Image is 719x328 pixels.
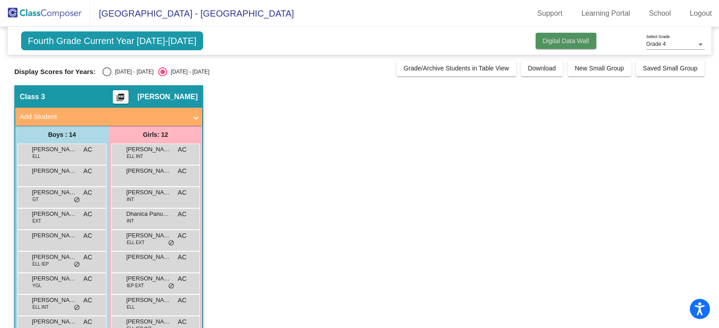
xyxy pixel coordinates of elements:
[20,92,45,101] span: Class 3
[32,261,49,267] span: ELL IEP
[32,196,39,203] span: GT
[32,304,49,311] span: ELL INT
[126,145,171,154] span: [PERSON_NAME] [PERSON_NAME]
[84,166,92,176] span: AC
[84,274,92,284] span: AC
[32,296,77,305] span: [PERSON_NAME] [PERSON_NAME]
[178,253,186,262] span: AC
[528,65,556,72] span: Download
[84,210,92,219] span: AC
[127,218,134,224] span: INT
[32,218,41,224] span: EXT
[138,92,198,101] span: [PERSON_NAME]
[543,37,589,44] span: Digital Data Wall
[126,210,171,219] span: Dhanica Panugaling
[568,60,631,76] button: New Small Group
[404,65,509,72] span: Grade/Archive Students in Table View
[127,196,134,203] span: INT
[178,145,186,154] span: AC
[636,60,705,76] button: Saved Small Group
[20,112,187,122] mat-panel-title: Add Student
[168,283,174,290] span: do_not_disturb_alt
[536,33,596,49] button: Digital Data Wall
[178,210,186,219] span: AC
[530,6,570,21] a: Support
[113,90,129,104] button: Print Students Details
[521,60,563,76] button: Download
[126,317,171,326] span: [PERSON_NAME]
[15,126,109,144] div: Boys : 14
[84,145,92,154] span: AC
[32,145,77,154] span: [PERSON_NAME]
[126,253,171,262] span: [PERSON_NAME]
[168,240,174,247] span: do_not_disturb_alt
[84,188,92,197] span: AC
[90,6,294,21] span: [GEOGRAPHIC_DATA] - [GEOGRAPHIC_DATA]
[115,93,126,105] mat-icon: picture_as_pdf
[178,296,186,305] span: AC
[14,68,96,76] span: Display Scores for Years:
[32,231,77,240] span: [PERSON_NAME]
[178,231,186,241] span: AC
[167,68,209,76] div: [DATE] - [DATE]
[126,274,171,283] span: [PERSON_NAME]
[74,304,80,311] span: do_not_disturb_alt
[396,60,516,76] button: Grade/Archive Students in Table View
[32,317,77,326] span: [PERSON_NAME]
[574,6,638,21] a: Learning Portal
[127,153,143,160] span: ELL INT
[178,317,186,327] span: AC
[178,274,186,284] span: AC
[178,188,186,197] span: AC
[111,68,154,76] div: [DATE] - [DATE]
[84,296,92,305] span: AC
[126,188,171,197] span: [PERSON_NAME]
[575,65,624,72] span: New Small Group
[102,67,209,76] mat-radio-group: Select an option
[84,253,92,262] span: AC
[32,188,77,197] span: [PERSON_NAME]
[126,166,171,175] span: [PERSON_NAME]
[178,166,186,176] span: AC
[84,231,92,241] span: AC
[74,197,80,204] span: do_not_disturb_alt
[109,126,202,144] div: Girls: 12
[74,261,80,268] span: do_not_disturb_alt
[127,239,145,246] span: ELL EXT
[126,231,171,240] span: [PERSON_NAME]
[32,253,77,262] span: [PERSON_NAME]
[32,210,77,219] span: [PERSON_NAME]
[32,166,77,175] span: [PERSON_NAME]
[643,65,697,72] span: Saved Small Group
[32,153,40,160] span: ELL
[21,31,203,50] span: Fourth Grade Current Year [DATE]-[DATE]
[683,6,719,21] a: Logout
[127,282,144,289] span: IEP EXT
[32,282,41,289] span: YGL
[646,41,666,47] span: Grade 4
[32,274,77,283] span: [PERSON_NAME]
[126,296,171,305] span: [PERSON_NAME]
[15,108,202,126] mat-expansion-panel-header: Add Student
[84,317,92,327] span: AC
[642,6,678,21] a: School
[127,304,135,311] span: ELL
